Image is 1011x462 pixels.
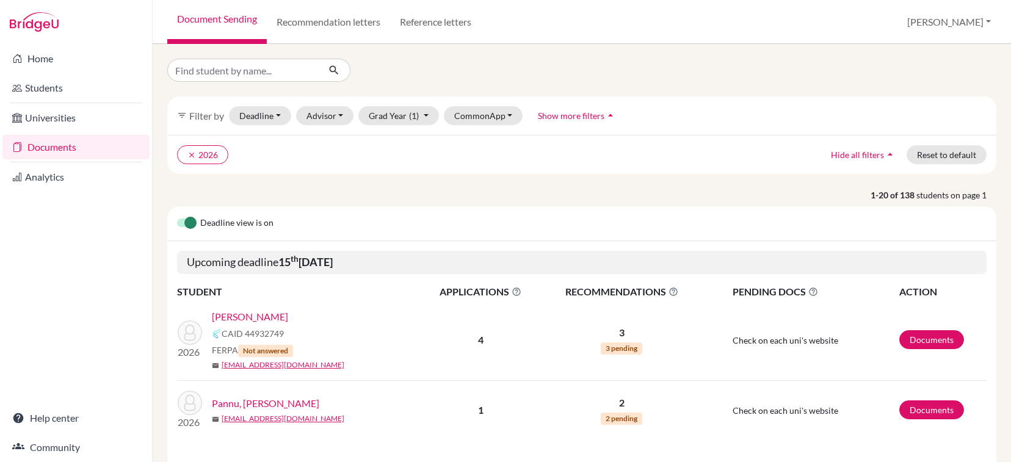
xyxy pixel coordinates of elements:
button: Deadline [229,106,291,125]
img: Pannu, Iram Kaur [178,391,202,415]
span: CAID 44932749 [222,327,284,340]
button: Grad Year(1) [358,106,439,125]
b: 4 [478,334,484,345]
a: [PERSON_NAME] [212,309,288,324]
a: Pannu, [PERSON_NAME] [212,396,319,411]
h5: Upcoming deadline [177,251,987,274]
p: 2 [541,395,703,410]
a: Help center [2,406,150,430]
span: PENDING DOCS [733,284,898,299]
button: Advisor [296,106,354,125]
button: Hide all filtersarrow_drop_up [821,145,907,164]
span: Check on each uni's website [733,335,838,345]
button: CommonApp [444,106,523,125]
a: Analytics [2,165,150,189]
span: APPLICATIONS [422,284,540,299]
p: 2026 [178,415,202,430]
span: mail [212,416,219,423]
p: 3 [541,325,703,340]
a: Home [2,46,150,71]
th: ACTION [899,284,987,300]
span: Deadline view is on [200,216,274,231]
i: arrow_drop_up [604,109,617,121]
span: mail [212,362,219,369]
span: Filter by [189,110,224,121]
a: Students [2,76,150,100]
span: RECOMMENDATIONS [541,284,703,299]
button: [PERSON_NAME] [902,10,996,34]
a: Documents [2,135,150,159]
a: Documents [899,400,964,419]
input: Find student by name... [167,59,319,82]
img: Bridge-U [10,12,59,32]
p: 2026 [178,345,202,359]
span: Not answered [238,345,293,357]
span: Check on each uni's website [733,405,838,416]
a: [EMAIL_ADDRESS][DOMAIN_NAME] [222,413,344,424]
span: students on page 1 [916,189,996,201]
b: 1 [478,404,484,416]
a: [EMAIL_ADDRESS][DOMAIN_NAME] [222,359,344,370]
button: clear2026 [177,145,228,164]
img: Common App logo [212,329,222,339]
span: (1) [409,110,419,121]
a: Community [2,435,150,460]
a: Universities [2,106,150,130]
span: Hide all filters [831,150,884,160]
a: Documents [899,330,964,349]
i: arrow_drop_up [884,148,896,161]
i: clear [187,151,196,159]
sup: th [291,254,299,264]
b: 15 [DATE] [278,255,333,269]
strong: 1-20 of 138 [871,189,916,201]
i: filter_list [177,110,187,120]
button: Reset to default [907,145,987,164]
span: 3 pending [601,342,642,355]
th: STUDENT [177,284,421,300]
span: 2 pending [601,413,642,425]
span: FERPA [212,344,293,357]
button: Show more filtersarrow_drop_up [527,106,627,125]
img: Agrawal, Saanvi [178,320,202,345]
span: Show more filters [538,110,604,121]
